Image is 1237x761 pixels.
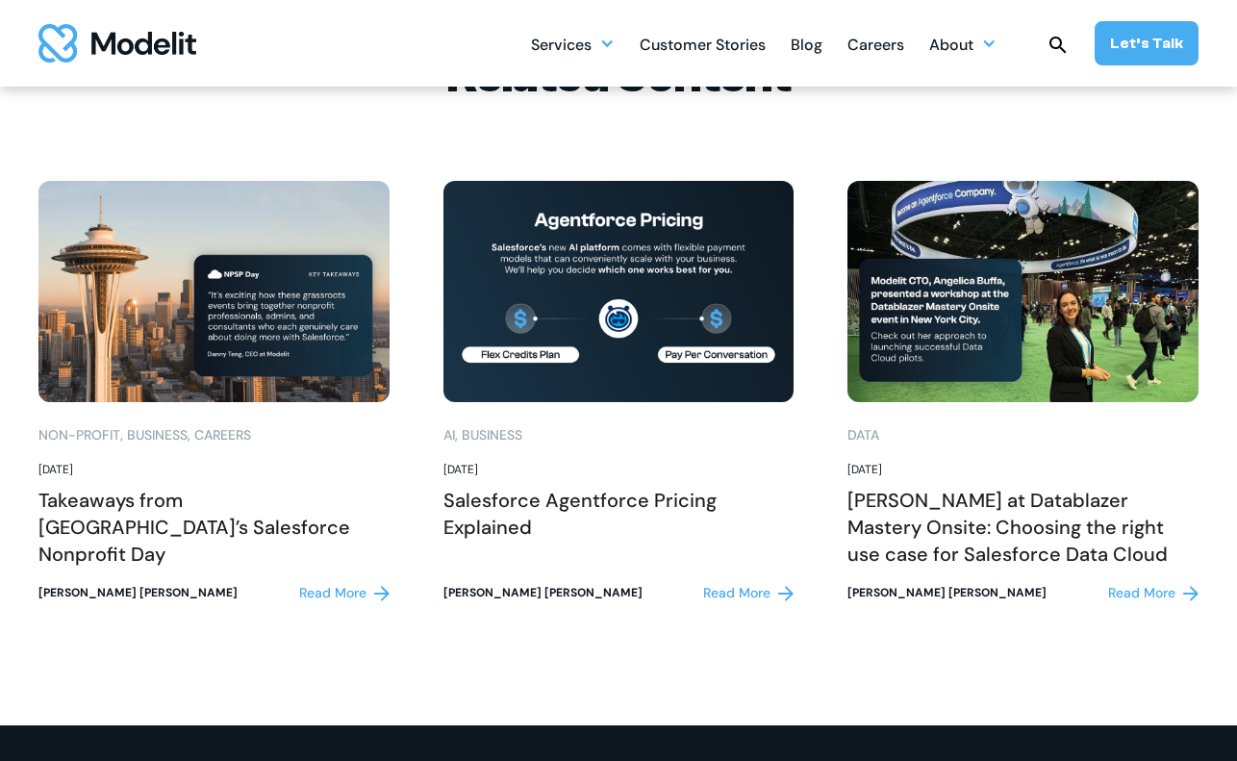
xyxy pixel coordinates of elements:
a: Blog [791,25,822,63]
a: Read More [1108,583,1199,603]
div: Read More [1108,583,1175,603]
div: Non-profit [38,425,120,445]
img: right arrow [1183,586,1199,601]
div: Customer Stories [640,28,766,65]
img: right arrow [778,586,794,601]
div: Business [462,425,522,445]
div: , [120,425,123,445]
div: Read More [703,583,770,603]
a: Careers [847,25,904,63]
div: Blog [791,28,822,65]
div: AI [443,425,455,445]
div: Read More [299,583,366,603]
div: [DATE] [847,461,1199,479]
a: Customer Stories [640,25,766,63]
h2: [PERSON_NAME] at Datablazer Mastery Onsite: Choosing the right use case for Salesforce Data Cloud [847,487,1199,568]
div: Let’s Talk [1110,33,1183,54]
div: , [455,425,458,445]
h2: Salesforce Agentforce Pricing Explained [443,487,795,541]
img: modelit logo [38,24,196,63]
a: home [38,24,196,63]
div: About [929,25,997,63]
div: , [188,425,190,445]
div: [DATE] [443,461,795,479]
div: [PERSON_NAME] [PERSON_NAME] [847,584,1047,602]
div: [DATE] [38,461,390,479]
div: Services [531,25,615,63]
a: Let’s Talk [1095,21,1199,65]
h2: Takeaways from [GEOGRAPHIC_DATA]’s Salesforce Nonprofit Day [38,487,390,568]
div: [PERSON_NAME] [PERSON_NAME] [443,584,643,602]
div: [PERSON_NAME] [PERSON_NAME] [38,584,238,602]
a: Read More [703,583,794,603]
div: Careers [847,28,904,65]
div: Services [531,28,592,65]
div: About [929,28,973,65]
a: Read More [299,583,390,603]
div: Careers [194,425,251,445]
div: Data [847,425,879,445]
div: Business [127,425,188,445]
img: right arrow [374,586,390,601]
